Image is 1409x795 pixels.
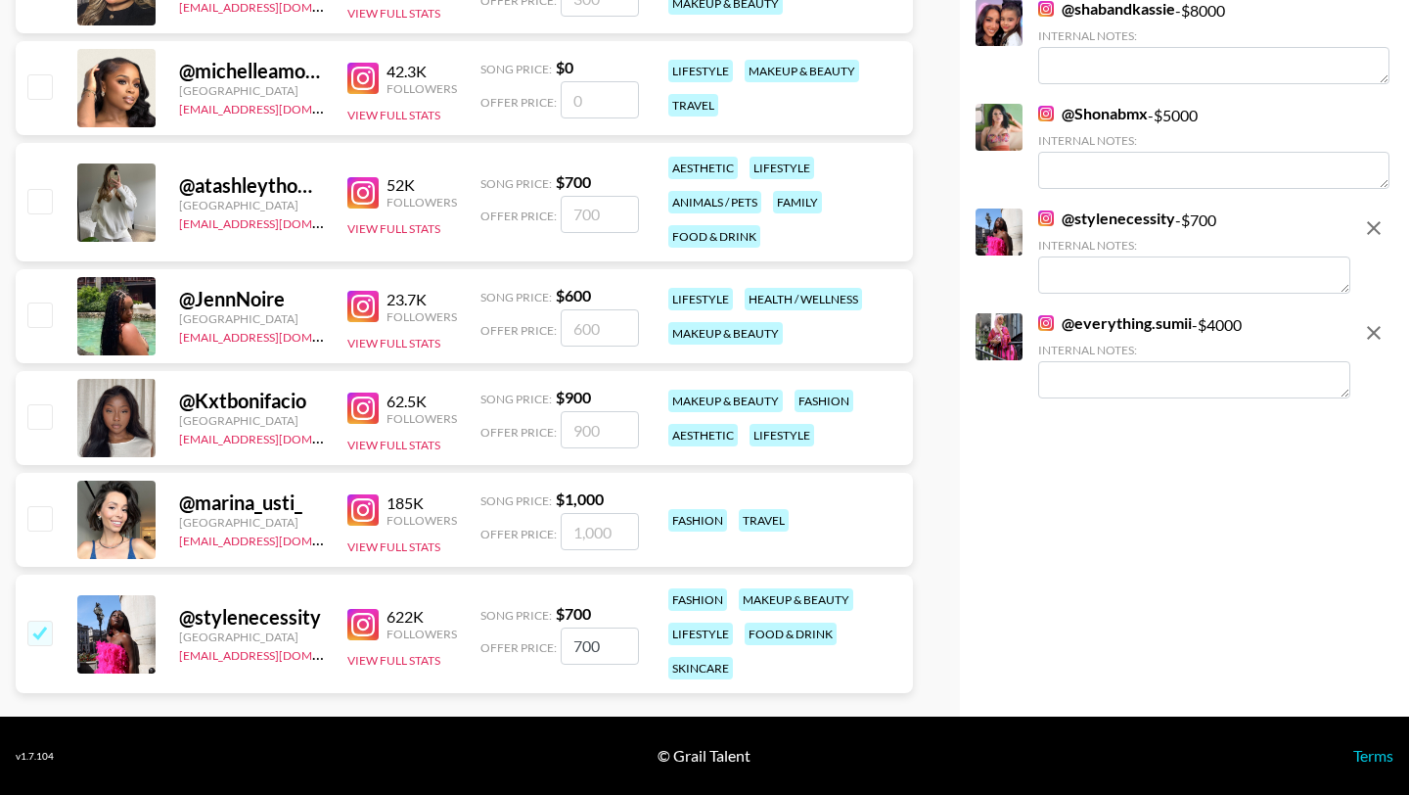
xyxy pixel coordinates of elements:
[1354,313,1393,352] button: remove
[386,627,457,641] div: Followers
[386,411,457,426] div: Followers
[668,191,761,213] div: animals / pets
[556,388,591,406] strong: $ 900
[561,411,639,448] input: 900
[16,750,54,763] div: v 1.7.104
[1038,209,1350,294] div: - $ 700
[347,653,440,668] button: View Full Stats
[179,389,324,413] div: @ Kxtbonifacio
[556,58,573,76] strong: $ 0
[668,657,733,679] div: skincare
[745,623,837,645] div: food & drink
[668,157,738,179] div: aesthetic
[179,98,376,117] a: [EMAIL_ADDRESS][DOMAIN_NAME]
[386,290,457,309] div: 23.7K
[179,287,324,311] div: @ JennNoire
[347,291,379,322] img: Instagram
[1038,209,1175,228] a: @stylenecessity
[739,588,853,611] div: makeup & beauty
[480,527,557,541] span: Offer Price:
[668,322,783,345] div: makeup & beauty
[1353,746,1393,765] a: Terms
[1038,28,1389,43] div: Internal Notes:
[739,509,789,532] div: travel
[745,288,862,310] div: health / wellness
[179,198,324,212] div: [GEOGRAPHIC_DATA]
[480,209,557,223] span: Offer Price:
[1038,210,1054,226] img: Instagram
[179,491,324,515] div: @ marina_usti_
[668,424,738,446] div: aesthetic
[556,604,591,623] strong: $ 700
[347,221,440,236] button: View Full Stats
[1038,313,1350,398] div: - $ 4000
[386,309,457,324] div: Followers
[1038,238,1350,253] div: Internal Notes:
[386,62,457,81] div: 42.3K
[561,196,639,233] input: 700
[561,628,639,665] input: 700
[386,175,457,195] div: 52K
[347,438,440,452] button: View Full Stats
[179,644,376,663] a: [EMAIL_ADDRESS][DOMAIN_NAME]
[480,640,557,655] span: Offer Price:
[179,212,376,231] a: [EMAIL_ADDRESS][DOMAIN_NAME]
[1038,315,1054,331] img: Instagram
[179,59,324,83] div: @ michelleamoree
[1038,133,1389,148] div: Internal Notes:
[1038,106,1054,121] img: Instagram
[561,513,639,550] input: 1,000
[1038,343,1350,357] div: Internal Notes:
[480,323,557,338] span: Offer Price:
[347,6,440,21] button: View Full Stats
[386,493,457,513] div: 185K
[179,515,324,530] div: [GEOGRAPHIC_DATA]
[386,392,457,411] div: 62.5K
[668,509,727,532] div: fashion
[480,95,557,110] span: Offer Price:
[179,413,324,428] div: [GEOGRAPHIC_DATA]
[480,392,552,406] span: Song Price:
[386,195,457,210] div: Followers
[1038,104,1148,123] a: @Shonabmx
[347,609,379,640] img: Instagram
[179,605,324,630] div: @ stylenecessity
[668,623,733,645] div: lifestyle
[795,390,853,412] div: fashion
[668,288,733,310] div: lifestyle
[1038,104,1389,189] div: - $ 5000
[480,608,552,623] span: Song Price:
[745,60,859,82] div: makeup & beauty
[179,326,376,345] a: [EMAIL_ADDRESS][DOMAIN_NAME]
[668,225,760,248] div: food & drink
[1354,209,1393,248] button: remove
[750,157,814,179] div: lifestyle
[386,81,457,96] div: Followers
[347,63,379,94] img: Instagram
[179,630,324,644] div: [GEOGRAPHIC_DATA]
[347,336,440,351] button: View Full Stats
[480,176,552,191] span: Song Price:
[556,490,604,508] strong: $ 1,000
[347,393,379,424] img: Instagram
[386,513,457,528] div: Followers
[179,530,376,548] a: [EMAIL_ADDRESS][DOMAIN_NAME]
[347,108,440,122] button: View Full Stats
[347,494,379,526] img: Instagram
[668,94,718,117] div: travel
[480,425,557,440] span: Offer Price:
[480,290,552,304] span: Song Price:
[773,191,822,213] div: family
[179,173,324,198] div: @ atashleythomas
[347,177,379,209] img: Instagram
[561,81,639,118] input: 0
[561,309,639,347] input: 600
[1038,1,1054,17] img: Instagram
[179,311,324,326] div: [GEOGRAPHIC_DATA]
[658,746,750,766] div: © Grail Talent
[556,286,591,304] strong: $ 600
[668,60,733,82] div: lifestyle
[668,588,727,611] div: fashion
[386,607,457,627] div: 622K
[347,539,440,554] button: View Full Stats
